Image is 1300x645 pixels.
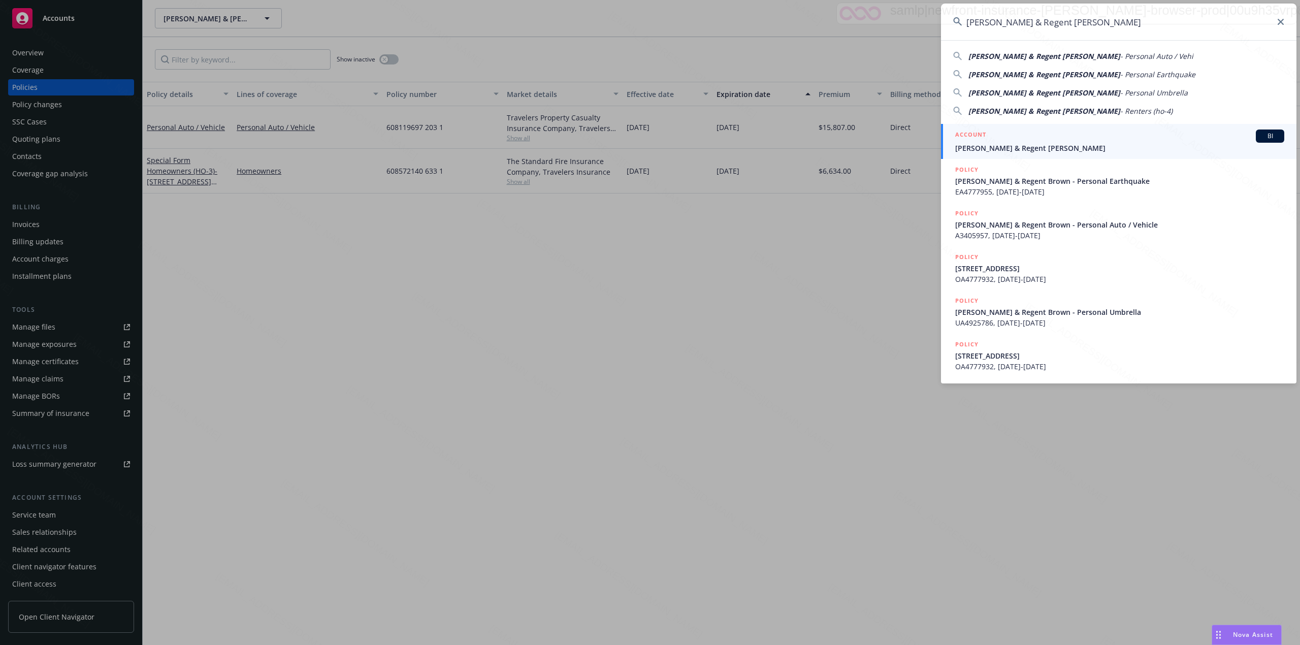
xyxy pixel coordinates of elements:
[968,70,1120,79] span: [PERSON_NAME] & Regent [PERSON_NAME]
[955,208,979,218] h5: POLICY
[941,290,1296,334] a: POLICY[PERSON_NAME] & Regent Brown - Personal UmbrellaUA4925786, [DATE]-[DATE]
[941,124,1296,159] a: ACCOUNTBI[PERSON_NAME] & Regent [PERSON_NAME]
[1120,70,1195,79] span: - Personal Earthquake
[1120,51,1193,61] span: - Personal Auto / Vehi
[955,143,1284,153] span: [PERSON_NAME] & Regent [PERSON_NAME]
[955,274,1284,284] span: OA4777932, [DATE]-[DATE]
[955,165,979,175] h5: POLICY
[941,203,1296,246] a: POLICY[PERSON_NAME] & Regent Brown - Personal Auto / VehicleA3405957, [DATE]-[DATE]
[955,350,1284,361] span: [STREET_ADDRESS]
[955,176,1284,186] span: [PERSON_NAME] & Regent Brown - Personal Earthquake
[941,246,1296,290] a: POLICY[STREET_ADDRESS]OA4777932, [DATE]-[DATE]
[955,186,1284,197] span: EA4777955, [DATE]-[DATE]
[1120,106,1173,116] span: - Renters (ho-4)
[955,130,986,142] h5: ACCOUNT
[955,296,979,306] h5: POLICY
[1233,630,1273,639] span: Nova Assist
[955,252,979,262] h5: POLICY
[1212,625,1225,644] div: Drag to move
[1260,132,1280,141] span: BI
[955,219,1284,230] span: [PERSON_NAME] & Regent Brown - Personal Auto / Vehicle
[955,339,979,349] h5: POLICY
[955,230,1284,241] span: A3405957, [DATE]-[DATE]
[968,106,1120,116] span: [PERSON_NAME] & Regent [PERSON_NAME]
[941,334,1296,377] a: POLICY[STREET_ADDRESS]OA4777932, [DATE]-[DATE]
[1212,625,1282,645] button: Nova Assist
[1120,88,1188,98] span: - Personal Umbrella
[941,159,1296,203] a: POLICY[PERSON_NAME] & Regent Brown - Personal EarthquakeEA4777955, [DATE]-[DATE]
[968,88,1120,98] span: [PERSON_NAME] & Regent [PERSON_NAME]
[955,263,1284,274] span: [STREET_ADDRESS]
[955,307,1284,317] span: [PERSON_NAME] & Regent Brown - Personal Umbrella
[955,361,1284,372] span: OA4777932, [DATE]-[DATE]
[955,317,1284,328] span: UA4925786, [DATE]-[DATE]
[968,51,1120,61] span: [PERSON_NAME] & Regent [PERSON_NAME]
[941,4,1296,40] input: Search...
